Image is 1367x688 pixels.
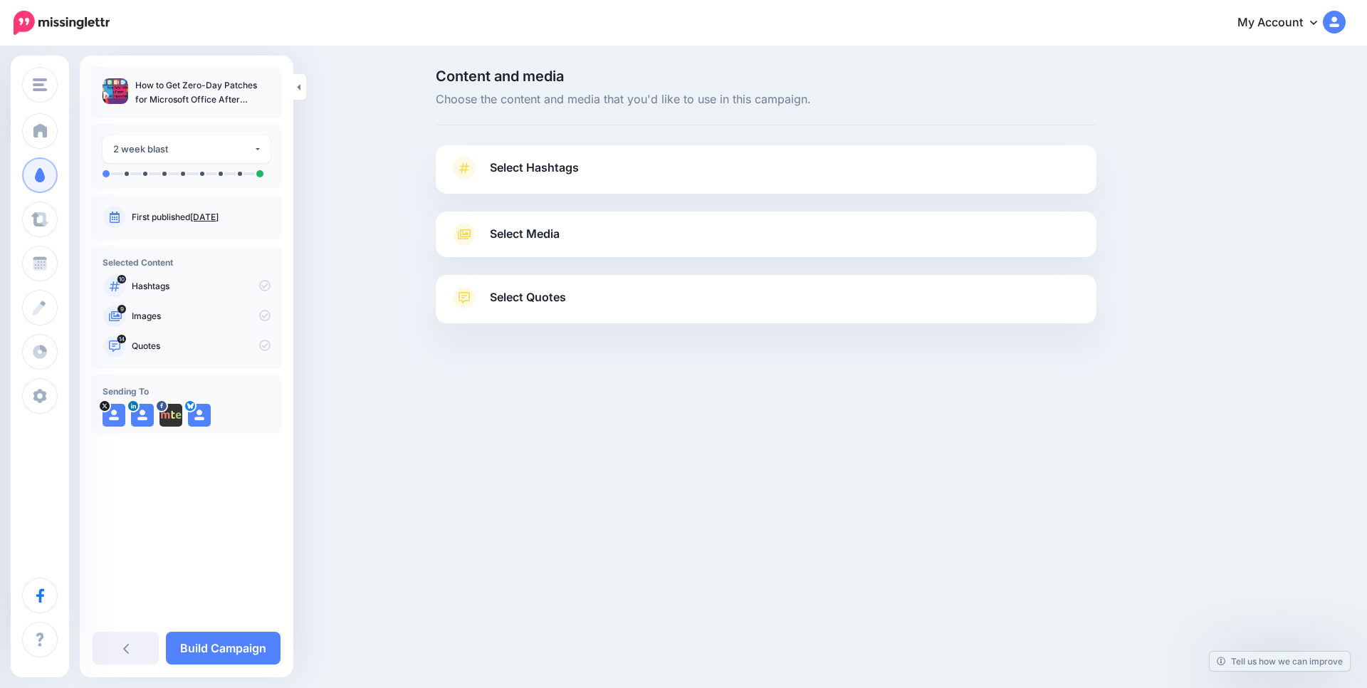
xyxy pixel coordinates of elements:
[490,158,579,177] span: Select Hashtags
[33,78,47,91] img: menu.png
[490,224,560,244] span: Select Media
[159,404,182,427] img: 310393109_477915214381636_3883985114093244655_n-bsa153274.png
[132,280,271,293] p: Hashtags
[113,141,253,157] div: 2 week blast
[103,386,271,397] h4: Sending To
[117,335,127,343] span: 14
[490,288,566,307] span: Select Quotes
[103,78,128,104] img: 7775efbbef3e090dad86bfe9a4b4e831_thumb.jpg
[450,157,1082,194] a: Select Hashtags
[188,404,211,427] img: user_default_image.png
[450,286,1082,323] a: Select Quotes
[190,212,219,222] a: [DATE]
[14,11,110,35] img: Missinglettr
[135,78,271,107] p: How to Get Zero-Day Patches for Microsoft Office After Support Ends
[450,223,1082,246] a: Select Media
[436,90,1096,109] span: Choose the content and media that you'd like to use in this campaign.
[1223,6,1346,41] a: My Account
[1210,652,1350,671] a: Tell us how we can improve
[132,211,271,224] p: First published
[132,310,271,323] p: Images
[103,404,125,427] img: user_default_image.png
[436,69,1096,83] span: Content and media
[103,135,271,163] button: 2 week blast
[117,305,126,313] span: 9
[132,340,271,353] p: Quotes
[117,275,126,283] span: 10
[131,404,154,427] img: user_default_image.png
[103,257,271,268] h4: Selected Content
